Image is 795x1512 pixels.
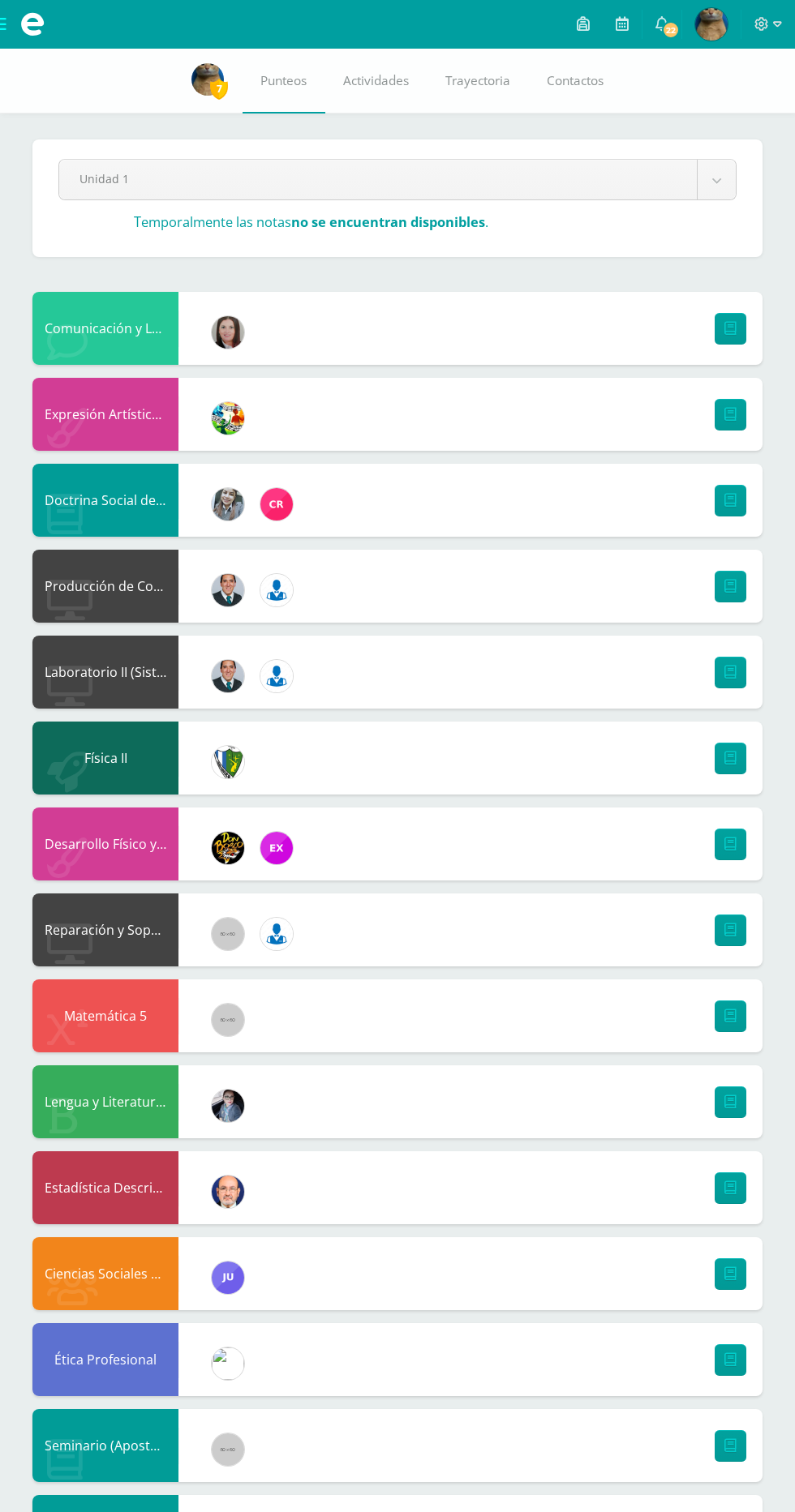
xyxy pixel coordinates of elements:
img: 2306758994b507d40baaa54be1d4aa7e.png [212,574,244,606]
img: 21dcd0747afb1b787494880446b9b401.png [212,832,244,864]
div: Ciencias Sociales y Formación Ciudadana 5 [32,1237,178,1310]
a: Punteos [243,49,325,114]
div: Lengua y Literatura 5 [32,1065,178,1138]
img: 159e24a6ecedfdf8f489544946a573f0.png [212,402,244,435]
img: ce84f7dabd80ed5f5aa83b4480291ac6.png [260,832,293,864]
div: Laboratorio II (Sistema Operativo Macintoch) [32,636,178,709]
div: Ética Profesional [32,1323,178,1396]
span: Punteos [260,72,307,89]
div: Producción de Contenidos Digitales [32,550,178,623]
div: Matemática 5 [32,979,178,1052]
div: Seminario (Apostolado Juvenil Salesiano -AJS) [32,1409,178,1482]
img: 0261123e46d54018888246571527a9cf.png [212,1261,244,1294]
a: Trayectoria [428,49,529,114]
div: Física II [32,722,178,795]
div: Reparación y Soporte Técnico CISCO [32,893,178,966]
div: Estadística Descriptiva [32,1151,178,1224]
img: 6dfd641176813817be49ede9ad67d1c4.png [212,1347,244,1380]
img: d7d6d148f6dec277cbaab50fee73caa7.png [212,746,244,778]
img: 702136d6d401d1cd4ce1c6f6778c2e49.png [212,1090,244,1122]
img: 60x60 [212,1433,244,1466]
a: Actividades [325,49,428,114]
img: 6ed6846fa57649245178fca9fc9a58dd.png [260,660,293,692]
img: 8af0450cf43d44e38c4a1497329761f3.png [212,316,244,349]
span: 22 [662,21,680,39]
span: Unidad 1 [79,160,677,198]
span: Actividades [343,72,409,89]
a: Contactos [529,49,622,114]
img: d021f846efcdf1acaeb3dfcc033fb9c5.png [191,63,224,96]
div: Expresión Artística II [32,378,178,451]
img: d021f846efcdf1acaeb3dfcc033fb9c5.png [695,8,728,41]
img: 866c3f3dc5f3efb798120d7ad13644d9.png [260,488,293,520]
a: Unidad 1 [59,160,736,199]
span: Trayectoria [445,72,510,89]
img: 6ed6846fa57649245178fca9fc9a58dd.png [260,574,293,606]
img: 6b7a2a75a6c7e6282b1a1fdce061224c.png [212,1176,244,1208]
img: 6ed6846fa57649245178fca9fc9a58dd.png [260,918,293,950]
div: Doctrina Social de la Iglesia [32,464,178,537]
span: 7 [210,79,228,99]
h3: Temporalmente las notas . [134,213,488,231]
strong: no se encuentran disponibles [291,213,485,231]
img: 2306758994b507d40baaa54be1d4aa7e.png [212,660,244,692]
img: 60x60 [212,918,244,950]
img: 60x60 [212,1004,244,1036]
div: Comunicación y Lenguaje L3 Inglés [32,292,178,365]
div: Desarrollo Físico y Artístico (Extracurricular) [32,807,178,880]
span: Contactos [547,72,604,89]
img: cba4c69ace659ae4cf02a5761d9a2473.png [212,488,244,520]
